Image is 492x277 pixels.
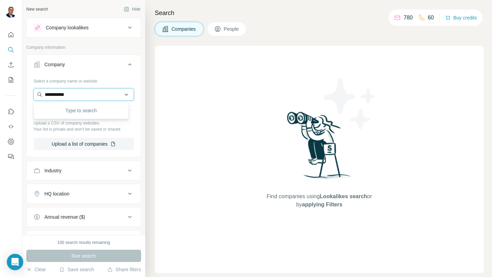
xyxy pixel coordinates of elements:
[44,190,69,197] div: HQ location
[33,75,134,84] div: Select a company name or website
[44,167,61,174] div: Industry
[404,14,413,22] p: 780
[172,26,196,32] span: Companies
[5,135,16,148] button: Dashboard
[27,19,141,36] button: Company lookalikes
[5,150,16,163] button: Feedback
[57,239,110,246] div: 100 search results remaining
[33,120,134,126] p: Upload a CSV of company websites.
[5,120,16,133] button: Use Surfe API
[35,104,127,117] div: Type to search
[5,59,16,71] button: Enrich CSV
[107,266,141,273] button: Share filters
[27,162,141,179] button: Industry
[27,232,141,248] button: Employees (size)
[59,266,94,273] button: Save search
[46,24,88,31] div: Company lookalikes
[5,29,16,41] button: Quick start
[7,254,23,270] div: Open Intercom Messenger
[27,209,141,225] button: Annual revenue ($)
[264,192,374,209] span: Find companies using or by
[27,186,141,202] button: HQ location
[44,61,65,68] div: Company
[284,110,355,186] img: Surfe Illustration - Woman searching with binoculars
[5,105,16,118] button: Use Surfe on LinkedIn
[33,138,134,150] button: Upload a list of companies
[27,56,141,75] button: Company
[224,26,240,32] span: People
[428,14,434,22] p: 60
[26,44,141,50] p: Company information
[5,7,16,18] img: Avatar
[320,193,367,199] span: Lookalikes search
[5,44,16,56] button: Search
[44,214,85,220] div: Annual revenue ($)
[445,13,477,23] button: Buy credits
[5,74,16,86] button: My lists
[302,202,342,207] span: applying Filters
[155,8,484,18] h4: Search
[319,73,381,134] img: Surfe Illustration - Stars
[33,126,134,132] p: Your list is private and won't be saved or shared.
[119,4,145,14] button: Hide
[26,266,46,273] button: Clear
[26,6,48,12] div: New search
